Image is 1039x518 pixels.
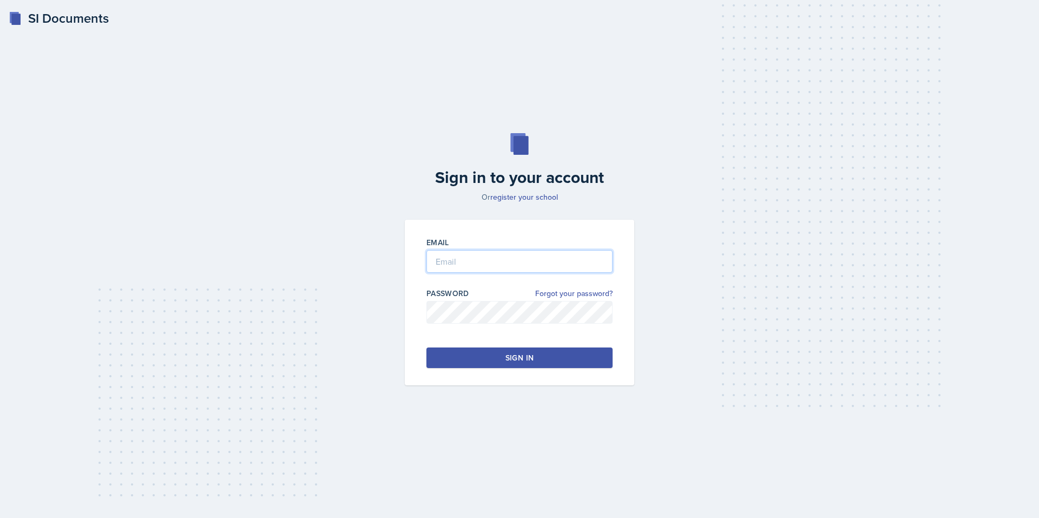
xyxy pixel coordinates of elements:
[505,352,534,363] div: Sign in
[490,192,558,202] a: register your school
[398,192,641,202] p: Or
[426,347,613,368] button: Sign in
[426,237,449,248] label: Email
[426,250,613,273] input: Email
[535,288,613,299] a: Forgot your password?
[398,168,641,187] h2: Sign in to your account
[426,288,469,299] label: Password
[9,9,109,28] a: SI Documents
